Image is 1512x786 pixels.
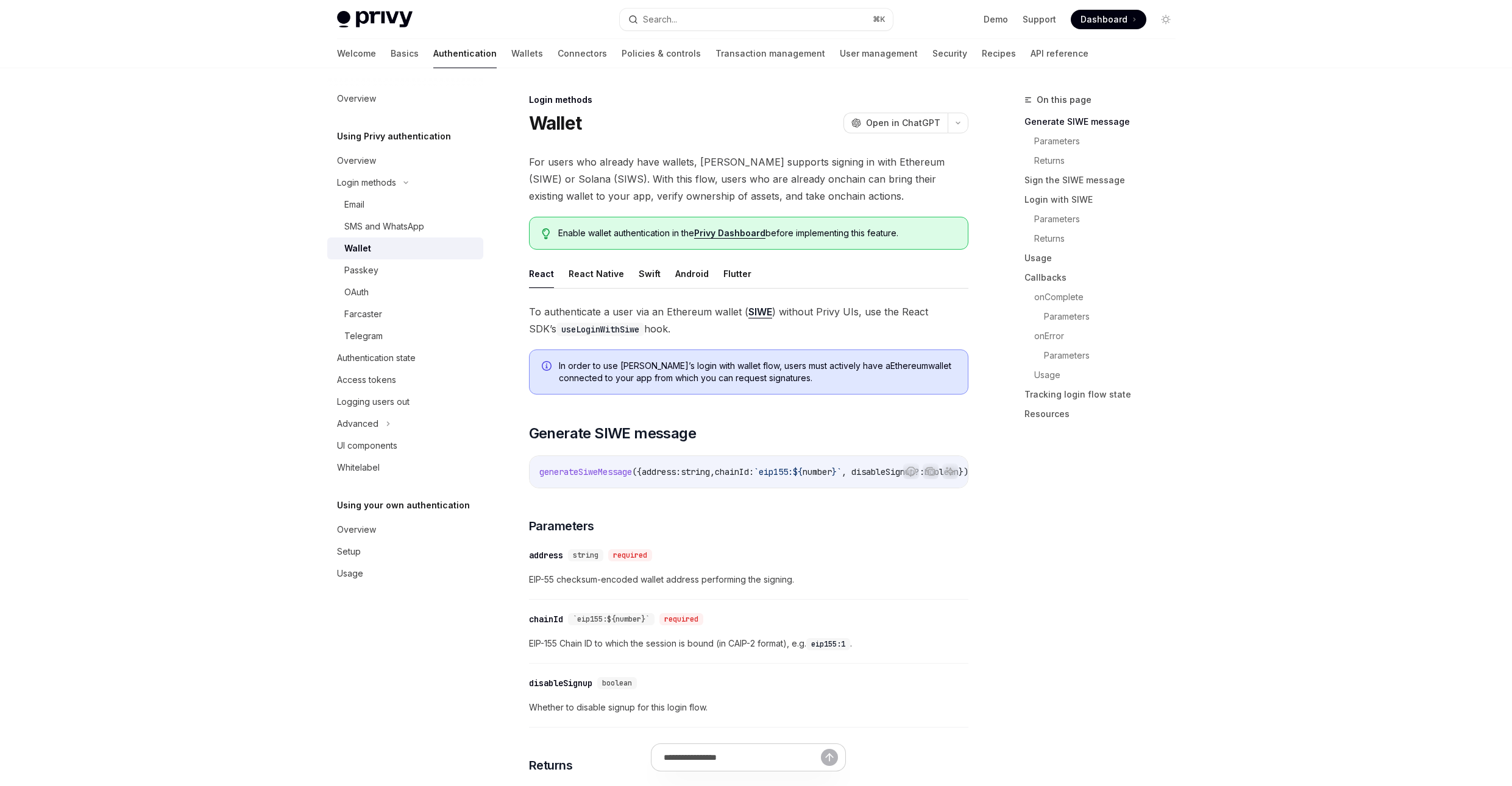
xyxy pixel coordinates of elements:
[608,549,652,561] div: required
[327,237,483,259] a: Wallet
[694,228,765,239] a: Privy Dashboard
[1081,13,1127,26] span: Dashboard
[327,150,483,172] a: Overview
[1024,190,1185,209] a: Login with SIWE
[337,373,396,387] div: Access tokens
[632,466,642,477] span: ({
[529,153,968,205] span: For users who already have wallets, [PERSON_NAME] supports signing in with Ethereum (SIWE) or Sol...
[529,112,582,134] h1: Wallet
[754,466,793,477] span: `eip155:
[327,435,483,457] a: UI components
[433,39,497,68] a: Authentication
[942,463,958,479] button: Ask AI
[1071,10,1146,29] a: Dashboard
[573,614,650,624] span: `eip155:${number}`
[327,303,483,325] a: Farcaster
[842,466,920,477] span: , disableSignup?
[1024,385,1185,404] a: Tracking login flow state
[344,219,424,234] div: SMS and WhatsApp
[1034,326,1185,346] a: onError
[923,463,939,479] button: Copy the contents from the code block
[529,94,968,106] div: Login methods
[1034,365,1185,385] a: Usage
[391,39,419,68] a: Basics
[337,395,410,409] div: Logging users out
[932,39,967,68] a: Security
[675,259,709,288] button: Android
[327,541,483,563] a: Setup
[1024,170,1185,190] a: Sign the SIWE message
[529,303,968,337] span: To authenticate a user via an Ethereum wallet ( ) without Privy UIs, use the React SDK’s hook.
[337,438,397,453] div: UI components
[1031,39,1088,68] a: API reference
[529,700,968,715] span: Whether to disable signup for this login flow.
[344,263,378,278] div: Passkey
[659,613,703,625] div: required
[327,347,483,369] a: Authentication state
[1156,10,1176,29] button: Toggle dark mode
[556,323,644,336] code: useLoginWithSiwe
[344,329,383,343] div: Telegram
[344,285,369,300] div: OAuth
[337,566,363,581] div: Usage
[529,424,696,443] span: Generate SIWE message
[1034,151,1185,170] a: Returns
[639,259,661,288] button: Swift
[558,227,955,239] span: Enable wallet authentication in the before implementing this feature.
[529,636,968,651] span: EIP-155 Chain ID to which the session is bound (in CAIP-2 format), e.g. .
[337,11,413,28] img: light logo
[529,677,592,689] div: disableSignup
[840,39,918,68] a: User management
[715,466,754,477] span: chainId:
[529,549,563,561] div: address
[337,39,376,68] a: Welcome
[327,325,483,347] a: Telegram
[344,197,364,212] div: Email
[681,466,710,477] span: string
[1024,404,1185,424] a: Resources
[573,550,598,560] span: string
[873,15,886,24] span: ⌘ K
[337,129,451,144] h5: Using Privy authentication
[1024,248,1185,268] a: Usage
[843,113,948,133] button: Open in ChatGPT
[803,466,832,477] span: number
[327,369,483,391] a: Access tokens
[821,749,838,766] button: Send message
[529,518,594,535] span: Parameters
[793,466,803,477] span: ${
[982,39,1016,68] a: Recipes
[327,391,483,413] a: Logging users out
[622,39,701,68] a: Policies & controls
[337,91,376,106] div: Overview
[344,307,382,321] div: Farcaster
[1023,13,1056,26] a: Support
[984,13,1008,26] a: Demo
[327,519,483,541] a: Overview
[723,259,751,288] button: Flutter
[748,306,772,318] a: SIWE
[511,39,543,68] a: Wallets
[643,12,677,27] div: Search...
[642,466,681,477] span: address:
[920,466,925,477] span: :
[327,457,483,479] a: Whitelabel
[1024,268,1185,287] a: Callbacks
[529,572,968,587] span: EIP-55 checksum-encoded wallet address performing the signing.
[620,9,893,30] button: Search...⌘K
[1034,132,1185,151] a: Parameters
[715,39,825,68] a: Transaction management
[327,194,483,216] a: Email
[337,522,376,537] div: Overview
[529,259,554,288] button: React
[337,153,376,168] div: Overview
[344,241,371,256] div: Wallet
[569,259,624,288] button: React Native
[1024,112,1185,132] a: Generate SIWE message
[1044,346,1185,365] a: Parameters
[529,613,563,625] div: chainId
[806,638,850,650] code: eip155:1
[710,466,715,477] span: ,
[327,216,483,237] a: SMS and WhatsApp
[337,416,378,431] div: Advanced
